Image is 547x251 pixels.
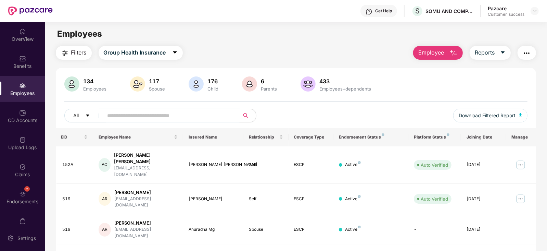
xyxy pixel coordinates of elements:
[289,128,334,146] th: Coverage Type
[56,46,92,60] button: Filters
[260,78,279,85] div: 6
[418,48,444,57] span: Employee
[447,133,449,136] img: svg+xml;base64,PHN2ZyB4bWxucz0iaHR0cDovL3d3dy53My5vcmcvMjAwMC9zdmciIHdpZHRoPSI4IiBoZWlnaHQ9IjgiIH...
[318,78,373,85] div: 433
[130,76,145,92] img: svg+xml;base64,PHN2ZyB4bWxucz0iaHR0cDovL3d3dy53My5vcmcvMjAwMC9zdmciIHhtbG5zOnhsaW5rPSJodHRwOi8vd3...
[64,109,106,122] button: Allcaret-down
[15,235,38,242] div: Settings
[114,196,178,209] div: [EMAIL_ADDRESS][DOMAIN_NAME]
[488,12,524,17] div: Customer_success
[82,78,108,85] div: 134
[301,76,316,92] img: svg+xml;base64,PHN2ZyB4bWxucz0iaHR0cDovL3d3dy53My5vcmcvMjAwMC9zdmciIHhtbG5zOnhsaW5rPSJodHRwOi8vd3...
[506,128,536,146] th: Manage
[24,186,30,192] div: 2
[206,86,220,92] div: Child
[413,46,463,60] button: Employee
[99,134,173,140] span: Employee Name
[114,220,178,226] div: [PERSON_NAME]
[99,46,183,60] button: Group Health Insurancecaret-down
[421,195,448,202] div: Auto Verified
[7,235,14,242] img: svg+xml;base64,PHN2ZyBpZD0iU2V0dGluZy0yMHgyMCIgeG1sbnM9Imh0dHA6Ly93d3cudzMub3JnLzIwMDAvc3ZnIiB3aW...
[148,78,167,85] div: 117
[415,7,420,15] span: S
[19,109,26,116] img: svg+xml;base64,PHN2ZyBpZD0iQ0RfQWNjb3VudHMiIGRhdGEtbmFtZT0iQ0QgQWNjb3VudHMiIHhtbG5zPSJodHRwOi8vd3...
[57,29,102,39] span: Employees
[523,49,531,57] img: svg+xml;base64,PHN2ZyB4bWxucz0iaHR0cDovL3d3dy53My5vcmcvMjAwMC9zdmciIHdpZHRoPSIyNCIgaGVpZ2h0PSIyNC...
[249,134,278,140] span: Relationship
[63,196,88,202] div: 519
[532,8,537,14] img: svg+xml;base64,PHN2ZyBpZD0iRHJvcGRvd24tMzJ4MzIiIHhtbG5zPSJodHRwOi8vd3d3LnczLm9yZy8yMDAwL3N2ZyIgd2...
[71,48,87,57] span: Filters
[99,192,111,206] div: AR
[467,196,501,202] div: [DATE]
[93,128,183,146] th: Employee Name
[8,7,53,15] img: New Pazcare Logo
[85,113,90,119] span: caret-down
[345,226,361,233] div: Active
[358,226,361,228] img: svg+xml;base64,PHN2ZyB4bWxucz0iaHR0cDovL3d3dy53My5vcmcvMjAwMC9zdmciIHdpZHRoPSI4IiBoZWlnaHQ9IjgiIH...
[449,49,458,57] img: svg+xml;base64,PHN2ZyB4bWxucz0iaHR0cDovL3d3dy53My5vcmcvMjAwMC9zdmciIHhtbG5zOnhsaW5rPSJodHRwOi8vd3...
[515,193,526,204] img: manageButton
[183,128,243,146] th: Insured Name
[114,226,178,239] div: [EMAIL_ADDRESS][DOMAIN_NAME]
[64,76,79,92] img: svg+xml;base64,PHN2ZyB4bWxucz0iaHR0cDovL3d3dy53My5vcmcvMjAwMC9zdmciIHhtbG5zOnhsaW5rPSJodHRwOi8vd3...
[242,76,257,92] img: svg+xml;base64,PHN2ZyB4bWxucz0iaHR0cDovL3d3dy53My5vcmcvMjAwMC9zdmciIHhtbG5zOnhsaW5rPSJodHRwOi8vd3...
[74,112,79,119] span: All
[19,82,26,89] img: svg+xml;base64,PHN2ZyBpZD0iRW1wbG95ZWVzIiB4bWxucz0iaHR0cDovL3d3dy53My5vcmcvMjAwMC9zdmciIHdpZHRoPS...
[249,226,283,233] div: Spouse
[414,134,456,140] div: Platform Status
[294,196,328,202] div: ESCP
[488,5,524,12] div: Pazcare
[99,223,111,237] div: AR
[114,152,178,165] div: [PERSON_NAME] [PERSON_NAME]
[366,8,372,15] img: svg+xml;base64,PHN2ZyBpZD0iSGVscC0zMngzMiIgeG1sbnM9Imh0dHA6Ly93d3cudzMub3JnLzIwMDAvc3ZnIiB3aWR0aD...
[19,55,26,62] img: svg+xml;base64,PHN2ZyBpZD0iQmVuZWZpdHMiIHhtbG5zPSJodHRwOi8vd3d3LnczLm9yZy8yMDAwL3N2ZyIgd2lkdGg9Ij...
[19,164,26,170] img: svg+xml;base64,PHN2ZyBpZD0iQ2xhaW0iIHhtbG5zPSJodHRwOi8vd3d3LnczLm9yZy8yMDAwL3N2ZyIgd2lkdGg9IjIwIi...
[382,133,384,136] img: svg+xml;base64,PHN2ZyB4bWxucz0iaHR0cDovL3d3dy53My5vcmcvMjAwMC9zdmciIHdpZHRoPSI4IiBoZWlnaHQ9IjgiIH...
[206,78,220,85] div: 176
[19,136,26,143] img: svg+xml;base64,PHN2ZyBpZD0iVXBsb2FkX0xvZ3MiIGRhdGEtbmFtZT0iVXBsb2FkIExvZ3MiIHhtbG5zPSJodHRwOi8vd3...
[294,162,328,168] div: ESCP
[189,76,204,92] img: svg+xml;base64,PHN2ZyB4bWxucz0iaHR0cDovL3d3dy53My5vcmcvMjAwMC9zdmciIHhtbG5zOnhsaW5rPSJodHRwOi8vd3...
[172,50,178,56] span: caret-down
[104,48,166,57] span: Group Health Insurance
[148,86,167,92] div: Spouse
[358,195,361,198] img: svg+xml;base64,PHN2ZyB4bWxucz0iaHR0cDovL3d3dy53My5vcmcvMjAwMC9zdmciIHdpZHRoPSI4IiBoZWlnaHQ9IjgiIH...
[339,134,403,140] div: Endorsement Status
[19,28,26,35] img: svg+xml;base64,PHN2ZyBpZD0iSG9tZSIgeG1sbnM9Imh0dHA6Ly93d3cudzMub3JnLzIwMDAvc3ZnIiB3aWR0aD0iMjAiIG...
[515,159,526,170] img: manageButton
[249,162,283,168] div: Self
[294,226,328,233] div: ESCP
[189,196,238,202] div: [PERSON_NAME]
[239,109,256,122] button: search
[114,189,178,196] div: [PERSON_NAME]
[63,226,88,233] div: 519
[408,214,461,245] td: -
[475,48,495,57] span: Reports
[318,86,373,92] div: Employees+dependents
[61,134,83,140] span: EID
[345,162,361,168] div: Active
[249,196,283,202] div: Self
[425,8,473,14] div: SOMU AND COMPANY
[56,128,93,146] th: EID
[189,226,238,233] div: Anuradha Mg
[19,218,26,225] img: svg+xml;base64,PHN2ZyBpZD0iTXlfT3JkZXJzIiBkYXRhLW5hbWU9Ik15IE9yZGVycyIgeG1sbnM9Imh0dHA6Ly93d3cudz...
[467,162,501,168] div: [DATE]
[239,113,253,118] span: search
[19,191,26,198] img: svg+xml;base64,PHN2ZyBpZD0iRW5kb3JzZW1lbnRzIiB4bWxucz0iaHR0cDovL3d3dy53My5vcmcvMjAwMC9zdmciIHdpZH...
[467,226,501,233] div: [DATE]
[345,196,361,202] div: Active
[461,128,506,146] th: Joining Date
[114,165,178,178] div: [EMAIL_ADDRESS][DOMAIN_NAME]
[260,86,279,92] div: Parents
[99,158,110,172] div: AC
[421,162,448,168] div: Auto Verified
[243,128,289,146] th: Relationship
[358,161,361,164] img: svg+xml;base64,PHN2ZyB4bWxucz0iaHR0cDovL3d3dy53My5vcmcvMjAwMC9zdmciIHdpZHRoPSI4IiBoZWlnaHQ9IjgiIH...
[189,162,238,168] div: [PERSON_NAME] [PERSON_NAME]
[82,86,108,92] div: Employees
[61,49,69,57] img: svg+xml;base64,PHN2ZyB4bWxucz0iaHR0cDovL3d3dy53My5vcmcvMjAwMC9zdmciIHdpZHRoPSIyNCIgaGVpZ2h0PSIyNC...
[500,50,506,56] span: caret-down
[63,162,88,168] div: 152A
